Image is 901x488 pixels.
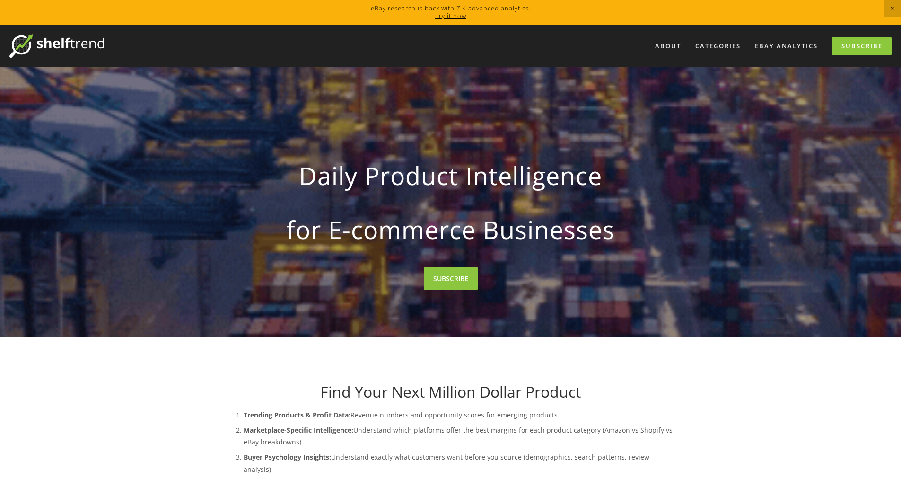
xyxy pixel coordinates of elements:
strong: for E-commerce Businesses [240,207,662,252]
img: ShelfTrend [9,34,104,58]
p: Understand exactly what customers want before you source (demographics, search patterns, review a... [244,451,677,475]
a: About [649,38,687,54]
a: eBay Analytics [749,38,824,54]
a: Subscribe [832,37,892,55]
strong: Buyer Psychology Insights: [244,453,331,461]
div: Categories [689,38,747,54]
p: Understand which platforms offer the best margins for each product category (Amazon vs Shopify vs... [244,424,677,448]
p: Revenue numbers and opportunity scores for emerging products [244,409,677,421]
a: Try it now [435,11,466,20]
strong: Daily Product Intelligence [240,153,662,198]
strong: Marketplace-Specific Intelligence: [244,426,353,435]
a: SUBSCRIBE [424,267,478,290]
strong: Trending Products & Profit Data: [244,410,350,419]
h1: Find Your Next Million Dollar Product [225,383,677,401]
